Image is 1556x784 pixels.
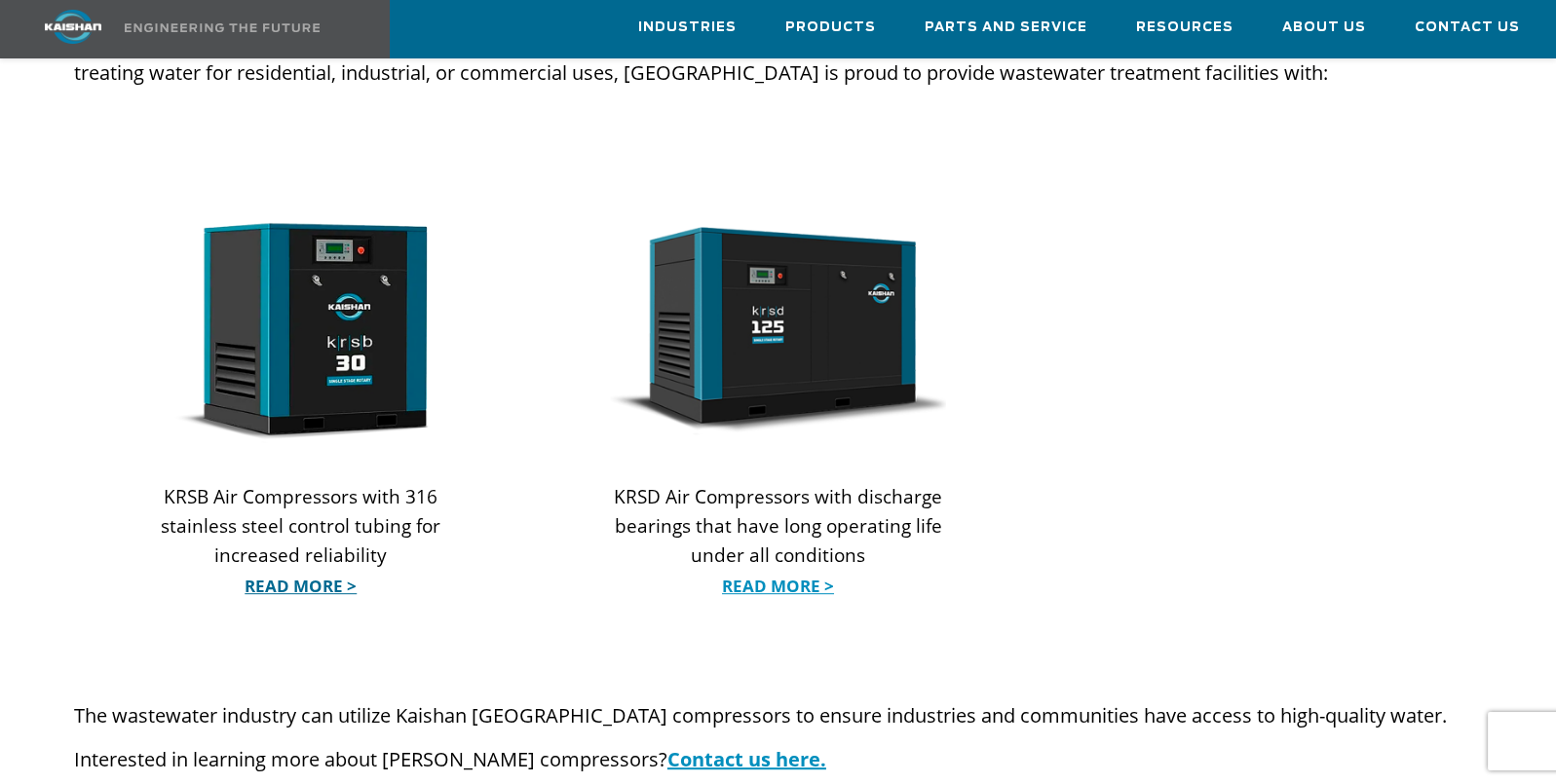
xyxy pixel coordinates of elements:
span: Parts and Service [925,17,1087,39]
a: Contact Us [1415,1,1520,54]
span: Products [785,17,876,39]
a: Read More > [610,572,947,601]
p: KRSB Air Compressors with 316 stainless steel control tubing for increased reliability [133,482,470,599]
span: Contact Us [1415,17,1520,39]
a: Products [785,1,876,54]
img: krsd125 [610,219,947,442]
p: Interested in learning more about [PERSON_NAME] compressors? [74,745,1482,774]
p: KRSD Air Compressors with discharge bearings that have long operating life under all conditions [610,482,947,599]
img: Engineering the future [125,23,320,32]
img: krsb30 [133,219,470,442]
span: Industries [638,17,737,39]
p: Wastewater engineers and managers rely on Kaishan USA to ensure wastewater is treated to industry... [74,29,1482,88]
a: Industries [638,1,737,54]
p: The wastewater industry can utilize Kaishan [GEOGRAPHIC_DATA] compressors to ensure industries an... [74,701,1482,730]
a: About Us [1282,1,1366,54]
a: Resources [1136,1,1233,54]
a: Contact us here. [667,746,826,772]
a: Parts and Service [925,1,1087,54]
a: Read More > [133,572,470,601]
span: Resources [1136,17,1233,39]
span: About Us [1282,17,1366,39]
